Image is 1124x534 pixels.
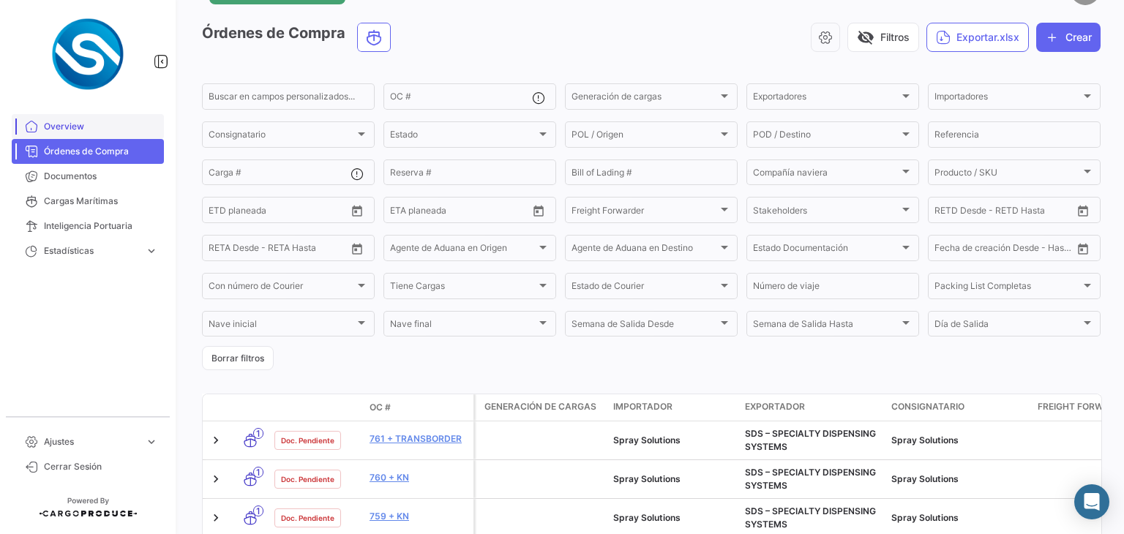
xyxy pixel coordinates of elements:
[209,245,235,255] input: Desde
[891,512,959,523] span: Spray Solutions
[1036,23,1101,52] button: Crear
[1072,200,1094,222] button: Open calendar
[253,428,263,439] span: 1
[364,395,473,420] datatable-header-cell: OC #
[891,473,959,484] span: Spray Solutions
[202,23,395,52] h3: Órdenes de Compra
[934,283,1081,293] span: Packing List Completas
[145,244,158,257] span: expand_more
[484,400,596,413] span: Generación de cargas
[613,512,681,523] span: Spray Solutions
[253,505,263,516] span: 1
[753,207,899,217] span: Stakeholders
[390,207,416,217] input: Desde
[12,114,164,139] a: Overview
[934,245,961,255] input: Desde
[572,94,718,104] span: Generación de cargas
[613,400,672,413] span: Importador
[281,435,334,446] span: Doc. Pendiente
[346,200,368,222] button: Open calendar
[753,170,899,180] span: Compañía naviera
[739,394,885,421] datatable-header-cell: Exportador
[934,94,1081,104] span: Importadores
[44,195,158,208] span: Cargas Marítimas
[44,145,158,158] span: Órdenes de Compra
[753,245,899,255] span: Estado Documentación
[209,511,223,525] a: Expand/Collapse Row
[891,400,964,413] span: Consignatario
[281,473,334,485] span: Doc. Pendiente
[202,346,274,370] button: Borrar filtros
[44,244,139,257] span: Estadísticas
[370,432,468,445] a: 761 + TRANSBORDER
[847,23,919,52] button: visibility_offFiltros
[209,132,355,142] span: Consignatario
[253,467,263,478] span: 1
[145,435,158,448] span: expand_more
[370,510,468,523] a: 759 + KN
[209,283,355,293] span: Con número de Courier
[281,512,334,524] span: Doc. Pendiente
[971,207,1037,217] input: Hasta
[745,428,876,452] span: SDS – SPECIALTY DISPENSING SYSTEMS
[427,207,492,217] input: Hasta
[269,402,364,413] datatable-header-cell: Estado Doc.
[358,23,390,51] button: Ocean
[51,18,124,91] img: Logo+spray-solutions.png
[209,472,223,486] a: Expand/Collapse Row
[390,245,536,255] span: Agente de Aduana en Origen
[857,29,874,46] span: visibility_off
[44,435,139,448] span: Ajustes
[753,94,899,104] span: Exportadores
[572,207,718,217] span: Freight Forwarder
[753,132,899,142] span: POD / Destino
[44,170,158,183] span: Documentos
[1074,484,1109,519] div: Abrir Intercom Messenger
[209,207,235,217] input: Desde
[572,321,718,331] span: Semana de Salida Desde
[370,401,391,414] span: OC #
[572,245,718,255] span: Agente de Aduana en Destino
[745,467,876,491] span: SDS – SPECIALTY DISPENSING SYSTEMS
[572,132,718,142] span: POL / Origen
[12,164,164,189] a: Documentos
[607,394,739,421] datatable-header-cell: Importador
[245,207,311,217] input: Hasta
[346,238,368,260] button: Open calendar
[44,219,158,233] span: Inteligencia Portuaria
[390,132,536,142] span: Estado
[390,321,536,331] span: Nave final
[745,400,805,413] span: Exportador
[613,435,681,445] span: Spray Solutions
[753,321,899,331] span: Semana de Salida Hasta
[885,394,1032,421] datatable-header-cell: Consignatario
[12,189,164,214] a: Cargas Marítimas
[926,23,1029,52] button: Exportar.xlsx
[891,435,959,445] span: Spray Solutions
[613,473,681,484] span: Spray Solutions
[476,394,607,421] datatable-header-cell: Generación de cargas
[12,214,164,238] a: Inteligencia Portuaria
[1072,238,1094,260] button: Open calendar
[232,402,269,413] datatable-header-cell: Modo de Transporte
[44,460,158,473] span: Cerrar Sesión
[390,283,536,293] span: Tiene Cargas
[934,207,961,217] input: Desde
[370,471,468,484] a: 760 + KN
[572,283,718,293] span: Estado de Courier
[971,245,1037,255] input: Hasta
[934,170,1081,180] span: Producto / SKU
[745,505,876,530] span: SDS – SPECIALTY DISPENSING SYSTEMS
[209,321,355,331] span: Nave inicial
[528,200,550,222] button: Open calendar
[12,139,164,164] a: Órdenes de Compra
[934,321,1081,331] span: Día de Salida
[245,245,311,255] input: Hasta
[44,120,158,133] span: Overview
[209,433,223,448] a: Expand/Collapse Row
